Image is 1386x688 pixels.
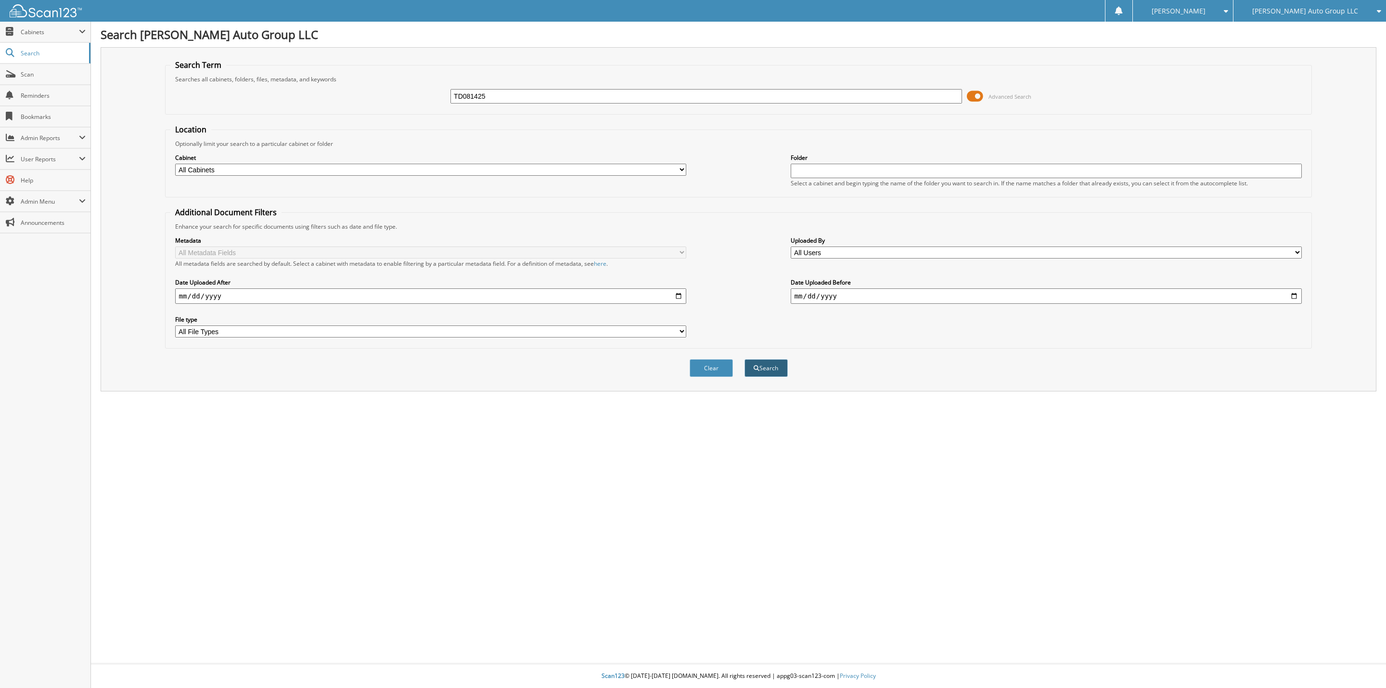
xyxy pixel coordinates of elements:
legend: Search Term [170,60,226,70]
label: Uploaded By [791,236,1302,245]
span: Scan [21,70,86,78]
div: © [DATE]-[DATE] [DOMAIN_NAME]. All rights reserved | appg03-scan123-com | [91,664,1386,688]
input: start [175,288,687,304]
iframe: Chat Widget [1338,642,1386,688]
div: Optionally limit your search to a particular cabinet or folder [170,140,1307,148]
button: Clear [690,359,733,377]
legend: Additional Document Filters [170,207,282,218]
div: All metadata fields are searched by default. Select a cabinet with metadata to enable filtering b... [175,260,687,268]
label: Date Uploaded After [175,278,687,286]
a: Privacy Policy [840,672,876,680]
span: Search [21,49,84,57]
div: Searches all cabinets, folders, files, metadata, and keywords [170,75,1307,83]
h1: Search [PERSON_NAME] Auto Group LLC [101,26,1376,42]
label: Date Uploaded Before [791,278,1302,286]
label: Folder [791,154,1302,162]
legend: Location [170,124,211,135]
a: here [594,260,606,268]
input: end [791,288,1302,304]
span: Bookmarks [21,113,86,121]
span: Advanced Search [988,93,1031,100]
div: Enhance your search for specific documents using filters such as date and file type. [170,222,1307,231]
button: Search [744,359,788,377]
span: [PERSON_NAME] [1152,8,1206,14]
span: User Reports [21,155,79,163]
label: Metadata [175,236,687,245]
span: Reminders [21,91,86,100]
span: Admin Menu [21,197,79,206]
span: Scan123 [602,672,625,680]
span: Cabinets [21,28,79,36]
img: scan123-logo-white.svg [10,4,82,17]
label: Cabinet [175,154,687,162]
span: [PERSON_NAME] Auto Group LLC [1252,8,1358,14]
span: Admin Reports [21,134,79,142]
span: Help [21,176,86,184]
label: File type [175,315,687,324]
div: Select a cabinet and begin typing the name of the folder you want to search in. If the name match... [791,179,1302,187]
span: Announcements [21,219,86,227]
